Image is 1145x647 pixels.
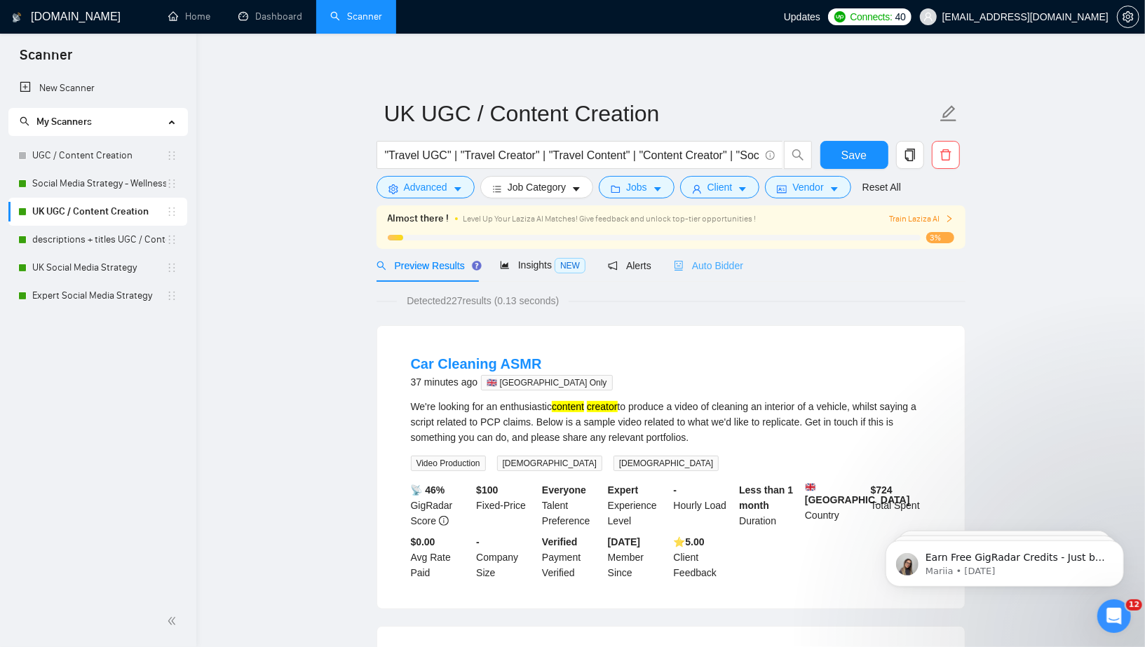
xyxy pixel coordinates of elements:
span: user [692,184,702,194]
b: - [476,536,480,547]
div: Company Size [473,534,539,580]
div: Talent Preference [539,482,605,529]
span: holder [166,150,177,161]
span: user [923,12,933,22]
iframe: Intercom notifications message [865,511,1145,609]
button: Save [820,141,888,169]
a: UGC / Content Creation [32,142,166,170]
img: 🇬🇧 [806,482,815,492]
span: Auto Bidder [674,260,743,271]
a: UK Social Media Strategy [32,254,166,282]
span: holder [166,262,177,273]
mark: content [552,401,584,412]
span: My Scanners [36,116,92,128]
div: Duration [736,482,802,529]
div: Experience Level [605,482,671,529]
div: Country [802,482,868,529]
span: holder [166,290,177,301]
span: search [377,261,386,271]
span: bars [492,184,502,194]
input: Search Freelance Jobs... [385,147,759,164]
span: Save [841,147,867,164]
span: My Scanners [20,116,92,128]
span: caret-down [738,184,747,194]
b: $ 100 [476,484,498,496]
a: dashboardDashboard [238,11,302,22]
button: copy [896,141,924,169]
a: Social Media Strategy - Wellness Focus [32,170,166,198]
span: info-circle [439,516,449,526]
img: logo [12,6,22,29]
div: Payment Verified [539,534,605,580]
a: Reset All [862,179,901,195]
div: Tooltip anchor [470,259,483,272]
li: UGC / Content Creation [8,142,187,170]
span: edit [940,104,958,123]
div: Member Since [605,534,671,580]
b: [DATE] [608,536,640,547]
a: homeHome [168,11,210,22]
li: UK UGC / Content Creation [8,198,187,226]
b: Less than 1 month [739,484,793,511]
span: Advanced [404,179,447,195]
b: Expert [608,484,639,496]
span: 40 [895,9,906,25]
div: 37 minutes ago [411,374,616,390]
div: Client Feedback [671,534,737,580]
b: $ 724 [871,484,893,496]
span: Updates [784,11,820,22]
span: Client [707,179,733,195]
span: caret-down [829,184,839,194]
span: caret-down [653,184,663,194]
span: Detected 227 results (0.13 seconds) [397,293,569,308]
iframe: Intercom live chat [1097,599,1131,633]
span: folder [611,184,621,194]
button: setting [1117,6,1139,28]
a: Car Cleaning ASMR [411,356,542,372]
b: Everyone [542,484,586,496]
a: setting [1117,11,1139,22]
button: folderJobscaret-down [599,176,675,198]
b: Verified [542,536,578,547]
li: UK Social Media Strategy [8,254,187,282]
span: Alerts [608,260,651,271]
span: delete [933,149,959,161]
button: barsJob Categorycaret-down [480,176,593,198]
span: right [945,214,954,223]
div: Fixed-Price [473,482,539,529]
span: robot [674,261,684,271]
span: search [785,149,811,161]
span: holder [166,206,177,217]
span: [DEMOGRAPHIC_DATA] [614,456,719,471]
span: holder [166,178,177,189]
b: - [674,484,677,496]
button: Train Laziza AI [889,212,954,226]
span: Insights [500,259,585,271]
button: search [784,141,812,169]
div: Hourly Load [671,482,737,529]
b: $0.00 [411,536,435,547]
span: Vendor [792,179,823,195]
div: Avg Rate Paid [408,534,474,580]
div: Total Spent [868,482,934,529]
li: New Scanner [8,74,187,102]
span: idcard [777,184,787,194]
span: caret-down [571,184,581,194]
li: Social Media Strategy - Wellness Focus [8,170,187,198]
span: Almost there ! [388,211,449,226]
span: Level Up Your Laziza AI Matches! Give feedback and unlock top-tier opportunities ! [463,214,757,224]
button: delete [932,141,960,169]
b: [GEOGRAPHIC_DATA] [805,482,910,505]
span: caret-down [453,184,463,194]
span: notification [608,261,618,271]
a: Expert Social Media Strategy [32,282,166,310]
span: 12 [1126,599,1142,611]
b: ⭐️ 5.00 [674,536,705,547]
button: idcardVendorcaret-down [765,176,851,198]
span: search [20,116,29,126]
span: copy [897,149,923,161]
a: descriptions + titles UGC / Content Creation [32,226,166,254]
